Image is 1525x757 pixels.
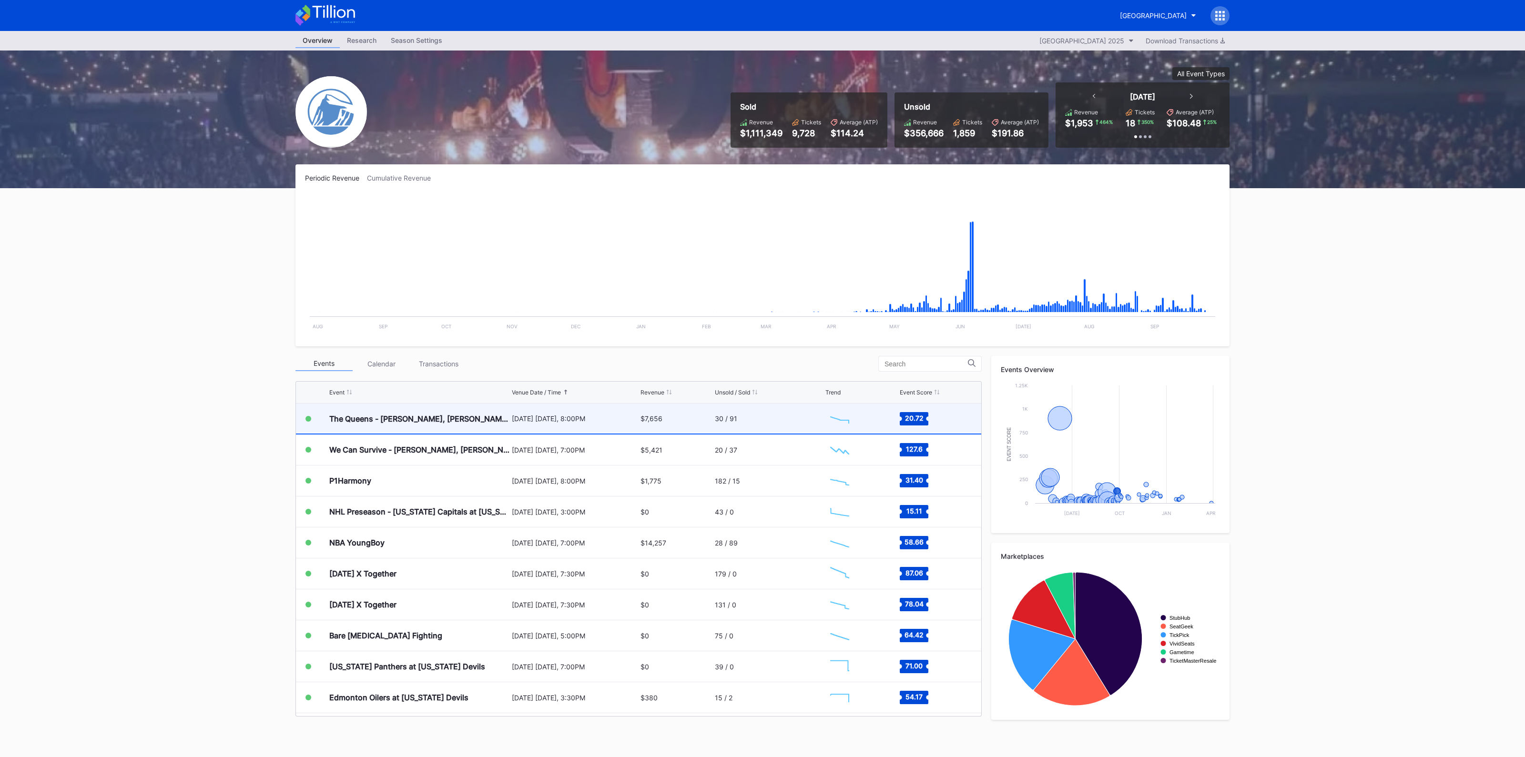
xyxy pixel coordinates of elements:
text: Oct [441,323,451,329]
div: [DATE] [DATE], 3:30PM [512,694,638,702]
div: Revenue [913,119,937,126]
text: 78.04 [905,600,923,608]
div: All Event Types [1177,70,1225,78]
div: The Queens - [PERSON_NAME], [PERSON_NAME], [PERSON_NAME], and [PERSON_NAME] [329,414,509,424]
svg: Chart title [825,531,854,555]
text: 20.72 [905,414,923,422]
text: SeatGeek [1169,624,1193,629]
div: [DATE] [DATE], 8:00PM [512,414,638,423]
div: Tickets [962,119,982,126]
text: 87.06 [905,569,923,577]
div: [DATE] [DATE], 7:00PM [512,446,638,454]
div: Average (ATP) [1001,119,1039,126]
svg: Chart title [825,686,854,709]
text: Aug [1084,323,1094,329]
div: $114.24 [831,128,878,138]
text: 71.00 [905,662,923,670]
a: Overview [295,33,340,48]
div: Periodic Revenue [305,174,367,182]
svg: Chart title [825,655,854,678]
div: $1,775 [640,477,661,485]
div: Revenue [749,119,773,126]
text: 58.66 [905,538,924,546]
div: Cumulative Revenue [367,174,438,182]
div: P1Harmony [329,476,371,485]
div: Revenue [640,389,664,396]
div: 39 / 0 [715,663,734,671]
text: Mar [761,323,772,329]
div: [DATE] [DATE], 7:30PM [512,570,638,578]
svg: Chart title [1001,381,1220,524]
div: Calendar [353,356,410,371]
div: $0 [640,663,649,671]
text: VividSeats [1169,641,1195,646]
div: [DATE] [DATE], 7:30PM [512,601,638,609]
div: NHL Preseason - [US_STATE] Capitals at [US_STATE] Devils (Split Squad) [329,507,509,516]
button: Download Transactions [1141,34,1230,47]
text: Event Score [1006,427,1012,461]
text: 750 [1019,430,1028,435]
div: Events Overview [1001,365,1220,373]
text: Sep [379,323,387,329]
div: $1,953 [1065,118,1093,128]
div: Tickets [801,119,821,126]
div: 43 / 0 [715,508,734,516]
text: Apr [827,323,836,329]
svg: Chart title [825,624,854,647]
text: Apr [1206,510,1216,516]
button: All Event Types [1172,67,1230,80]
div: [DATE] [1130,92,1155,101]
div: 15 / 2 [715,694,732,702]
div: 20 / 37 [715,446,737,454]
div: Marketplaces [1001,552,1220,560]
button: [GEOGRAPHIC_DATA] [1113,7,1203,24]
div: [GEOGRAPHIC_DATA] 2025 [1039,37,1124,45]
text: 127.6 [905,445,922,453]
input: Search [884,360,968,368]
div: [DATE] [DATE], 3:00PM [512,508,638,516]
div: $0 [640,508,649,516]
text: 1.25k [1015,383,1028,388]
div: $5,421 [640,446,662,454]
text: 1k [1022,406,1028,412]
div: 28 / 89 [715,539,738,547]
text: Oct [1115,510,1125,516]
div: Revenue [1074,109,1098,116]
div: 18 [1126,118,1135,128]
a: Research [340,33,384,48]
text: Jan [1162,510,1171,516]
div: Download Transactions [1146,37,1225,45]
div: 75 / 0 [715,632,733,640]
div: 30 / 91 [715,414,737,423]
text: TicketMasterResale [1169,658,1216,664]
div: 179 / 0 [715,570,737,578]
text: 250 [1019,476,1028,482]
svg: Chart title [305,194,1220,337]
div: $14,257 [640,539,666,547]
text: Dec [571,323,580,329]
svg: Chart title [1001,567,1220,710]
div: $1,111,349 [740,128,783,138]
div: Bare [MEDICAL_DATA] Fighting [329,631,442,640]
div: [DATE] [DATE], 7:00PM [512,539,638,547]
div: [DATE] [DATE], 8:00PM [512,477,638,485]
div: Event Score [900,389,932,396]
div: $191.86 [992,128,1039,138]
text: Jun [956,323,965,329]
div: 9,728 [792,128,821,138]
div: $0 [640,570,649,578]
div: [GEOGRAPHIC_DATA] [1120,11,1187,20]
div: Unsold / Sold [715,389,750,396]
div: [DATE] X Together [329,600,396,609]
text: 64.42 [905,631,924,639]
div: Average (ATP) [840,119,878,126]
div: Edmonton Oilers at [US_STATE] Devils [329,693,468,702]
div: $380 [640,694,658,702]
svg: Chart title [825,469,854,493]
div: [DATE] [DATE], 5:00PM [512,632,638,640]
div: 1,859 [953,128,982,138]
text: Aug [313,323,323,329]
div: Research [340,33,384,47]
div: NBA YoungBoy [329,538,385,547]
div: $108.48 [1167,118,1201,128]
